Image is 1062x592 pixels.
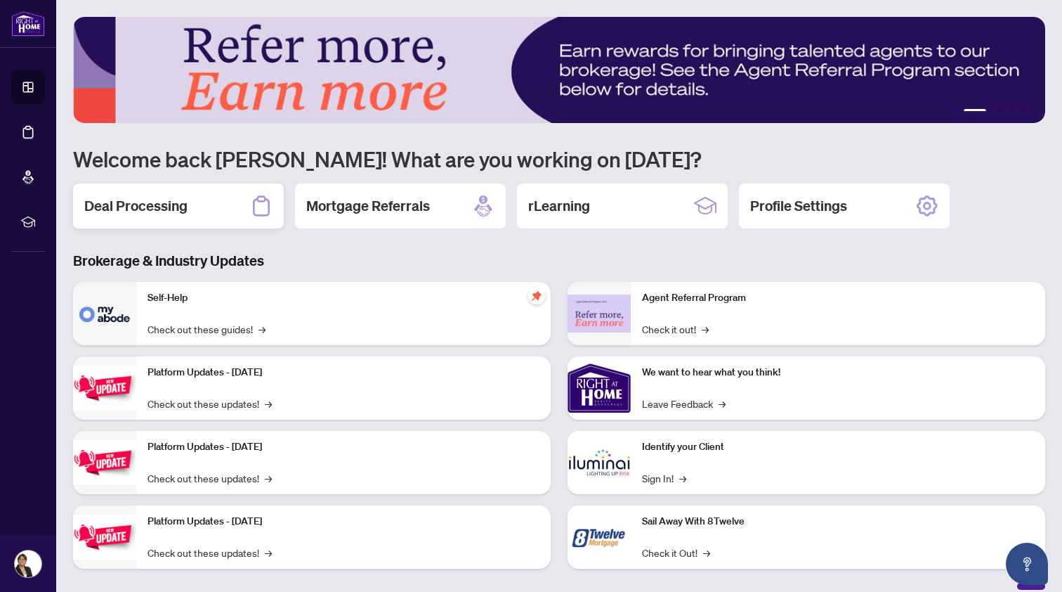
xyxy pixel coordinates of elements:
[73,146,1045,172] h1: Welcome back [PERSON_NAME]! What are you working on [DATE]?
[568,506,631,569] img: Sail Away With 8Twelve
[642,439,1034,455] p: Identify your Client
[147,439,539,455] p: Platform Updates - [DATE]
[265,396,272,411] span: →
[258,321,265,337] span: →
[147,365,539,380] p: Platform Updates - [DATE]
[73,251,1045,271] h3: Brokerage & Industry Updates
[147,514,539,529] p: Platform Updates - [DATE]
[1025,109,1031,115] button: 5
[642,514,1034,529] p: Sail Away With 8Twelve
[642,321,709,337] a: Check it out!→
[15,551,41,577] img: Profile Icon
[568,431,631,494] img: Identify your Client
[642,470,686,486] a: Sign In!→
[11,11,45,37] img: logo
[73,440,136,484] img: Platform Updates - July 8, 2025
[306,196,430,216] h2: Mortgage Referrals
[265,470,272,486] span: →
[528,288,545,304] span: pushpin
[73,17,1045,123] img: Slide 0
[679,470,686,486] span: →
[702,321,709,337] span: →
[642,545,710,560] a: Check it Out!→
[84,196,188,216] h2: Deal Processing
[642,396,726,411] a: Leave Feedback→
[719,396,726,411] span: →
[147,470,272,486] a: Check out these updates!→
[147,321,265,337] a: Check out these guides!→
[1006,543,1048,585] button: Open asap
[992,109,997,115] button: 2
[73,282,136,345] img: Self-Help
[568,356,631,420] img: We want to hear what you think!
[568,295,631,333] img: Agent Referral Program
[642,365,1034,380] p: We want to hear what you think!
[265,545,272,560] span: →
[147,545,272,560] a: Check out these updates!→
[73,366,136,410] img: Platform Updates - July 21, 2025
[964,109,986,115] button: 1
[147,290,539,306] p: Self-Help
[750,196,847,216] h2: Profile Settings
[1003,109,1009,115] button: 3
[1014,109,1020,115] button: 4
[703,545,710,560] span: →
[147,396,272,411] a: Check out these updates!→
[642,290,1034,306] p: Agent Referral Program
[73,515,136,559] img: Platform Updates - June 23, 2025
[528,196,590,216] h2: rLearning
